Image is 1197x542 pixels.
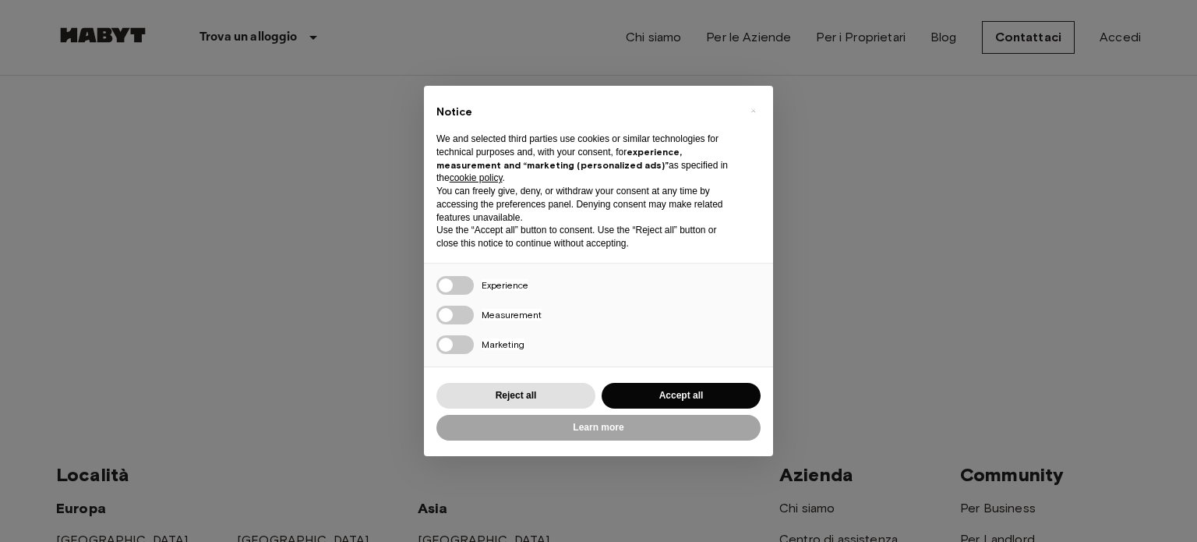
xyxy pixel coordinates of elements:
button: Close this notice [740,98,765,123]
span: × [750,101,756,120]
p: You can freely give, deny, or withdraw your consent at any time by accessing the preferences pane... [436,185,736,224]
button: Accept all [602,383,761,409]
span: Experience [482,279,528,291]
a: cookie policy [450,172,503,183]
span: Marketing [482,338,524,350]
p: Use the “Accept all” button to consent. Use the “Reject all” button or close this notice to conti... [436,224,736,250]
button: Reject all [436,383,595,409]
button: Learn more [436,415,761,441]
strong: experience, measurement and “marketing (personalized ads)” [436,146,682,171]
p: We and selected third parties use cookies or similar technologies for technical purposes and, wit... [436,133,736,185]
span: Measurement [482,309,542,321]
h2: Notice [436,105,736,120]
